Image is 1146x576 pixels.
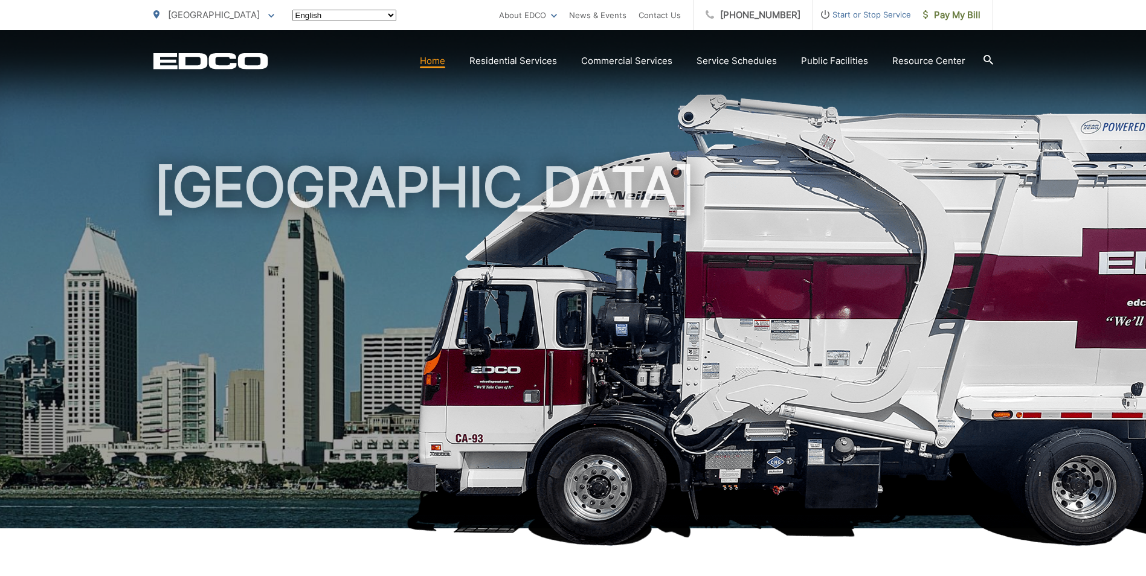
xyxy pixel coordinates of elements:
[420,54,445,68] a: Home
[153,157,993,539] h1: [GEOGRAPHIC_DATA]
[892,54,965,68] a: Resource Center
[639,8,681,22] a: Contact Us
[469,54,557,68] a: Residential Services
[801,54,868,68] a: Public Facilities
[923,8,980,22] span: Pay My Bill
[153,53,268,69] a: EDCD logo. Return to the homepage.
[569,8,626,22] a: News & Events
[697,54,777,68] a: Service Schedules
[499,8,557,22] a: About EDCO
[292,10,396,21] select: Select a language
[581,54,672,68] a: Commercial Services
[168,9,260,21] span: [GEOGRAPHIC_DATA]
